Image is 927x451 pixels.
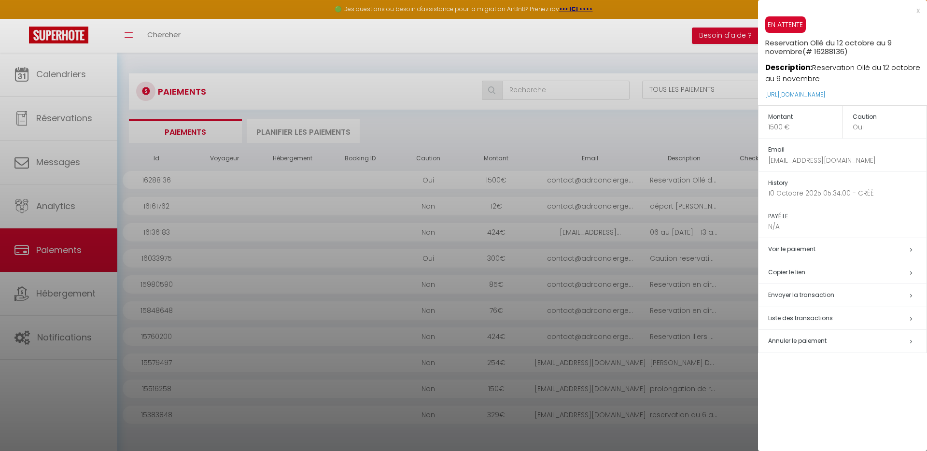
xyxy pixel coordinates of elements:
h5: Copier le lien [768,267,927,278]
div: x [758,5,920,16]
a: Voir le paiement [768,245,815,253]
p: N/A [768,222,927,232]
p: 1500 € [768,122,843,132]
span: Liste des transactions [768,314,833,322]
h5: Reservation Ollé du 12 octobre au 9 novembre [765,33,927,56]
a: [URL][DOMAIN_NAME] [765,90,825,99]
strong: Description: [765,62,812,72]
h5: PAYÉ LE [768,211,927,222]
span: EN ATTENTE [765,16,806,33]
h5: Email [768,144,927,155]
h5: History [768,178,927,189]
p: Oui [853,122,927,132]
h5: Montant [768,112,843,123]
p: Reservation Ollé du 12 octobre au 9 novembre [765,56,927,85]
h5: Caution [853,112,927,123]
p: [EMAIL_ADDRESS][DOMAIN_NAME] [768,155,927,166]
p: 10 Octobre 2025 05:34:00 - CRÊÊ [768,188,927,198]
span: Annuler le paiement [768,337,827,345]
span: (# 16288136) [802,46,848,56]
span: Envoyer la transaction [768,291,834,299]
